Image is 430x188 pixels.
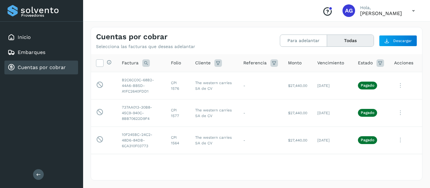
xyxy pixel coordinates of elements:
span: Folio [171,60,181,66]
td: 737AA013-30B8-45C9-940C-8BB70622D9F4 [117,99,166,126]
span: Acciones [394,60,413,66]
td: CPI 1576 [166,72,190,99]
td: $27,440.00 [283,72,312,99]
p: Proveedores [21,13,76,18]
td: [DATE] [312,72,353,99]
div: Cuentas por cobrar [4,61,78,74]
span: Descargar [393,38,412,44]
td: CPI 1552 [166,154,190,181]
td: CPI 1577 [166,99,190,126]
a: Embarques [18,49,45,55]
td: B2C6CC0C-68B2-44A6-BB5D-A1FC2640FDD1 [117,72,166,99]
td: $27,440.00 [283,154,312,181]
span: Monto [288,60,302,66]
span: Estado [358,60,373,66]
td: - [238,72,283,99]
td: CPI 1564 [166,126,190,154]
button: Descargar [379,35,417,46]
span: Factura [122,60,139,66]
td: 8916955A-2E6F-4E8E-9DCF-B4D032230B2A [117,154,166,181]
td: The western carries SA de CV [190,126,238,154]
td: 10F245BC-24C2-48D6-84DB-6CA310F03773 [117,126,166,154]
td: - [238,126,283,154]
a: Inicio [18,34,31,40]
p: Hola, [360,5,402,10]
a: Cuentas por cobrar [18,64,66,70]
p: Pagado [361,83,374,88]
td: $27,440.00 [283,126,312,154]
p: Pagado [361,138,374,142]
span: Referencia [243,60,267,66]
td: [DATE] [312,126,353,154]
td: [DATE] [312,154,353,181]
span: Cliente [195,60,211,66]
td: The western carries SA de CV [190,99,238,126]
span: Vencimiento [317,60,344,66]
td: - [238,154,283,181]
td: $27,440.00 [283,99,312,126]
button: Todas [327,35,374,46]
div: Inicio [4,30,78,44]
button: Para adelantar [280,35,327,46]
td: The western carries SA de CV [190,154,238,181]
td: [DATE] [312,99,353,126]
p: ALFONSO García Flores [360,10,402,16]
h4: Cuentas por cobrar [96,32,167,41]
div: Embarques [4,46,78,59]
p: Pagado [361,110,374,115]
td: The western carries SA de CV [190,72,238,99]
p: Selecciona las facturas que deseas adelantar [96,44,195,49]
td: - [238,99,283,126]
